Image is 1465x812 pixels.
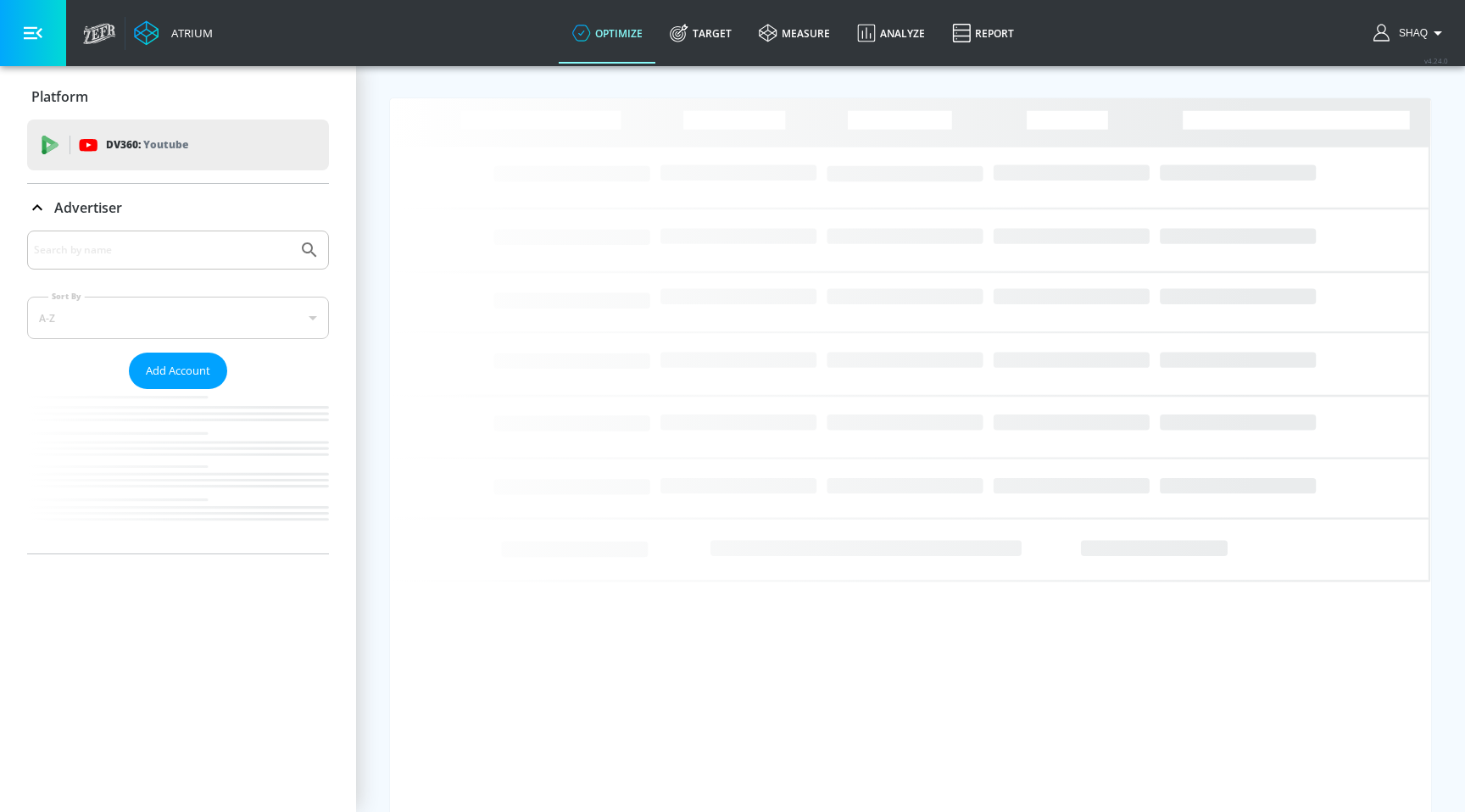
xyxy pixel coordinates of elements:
div: Platform [27,73,329,120]
span: Add Account [146,361,210,381]
a: optimize [559,3,656,64]
p: Platform [31,87,88,106]
div: Advertiser [27,184,329,231]
a: Target [656,3,745,64]
p: DV360: [106,136,188,154]
button: Add Account [129,353,227,389]
nav: list of Advertiser [27,389,329,553]
input: Search by name [34,239,291,261]
div: DV360: Youtube [27,120,329,170]
span: v 4.24.0 [1424,56,1448,65]
div: Advertiser [27,231,329,553]
div: Atrium [164,25,213,41]
label: Sort By [48,291,85,302]
p: Advertiser [54,198,122,217]
a: Atrium [134,20,213,46]
a: Report [939,3,1028,64]
div: A-Z [27,297,329,339]
button: Shaq [1373,23,1448,43]
a: Analyze [844,3,939,64]
a: measure [745,3,844,64]
p: Youtube [143,136,188,153]
span: login as: shaquille.huang@zefr.com [1392,27,1428,39]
